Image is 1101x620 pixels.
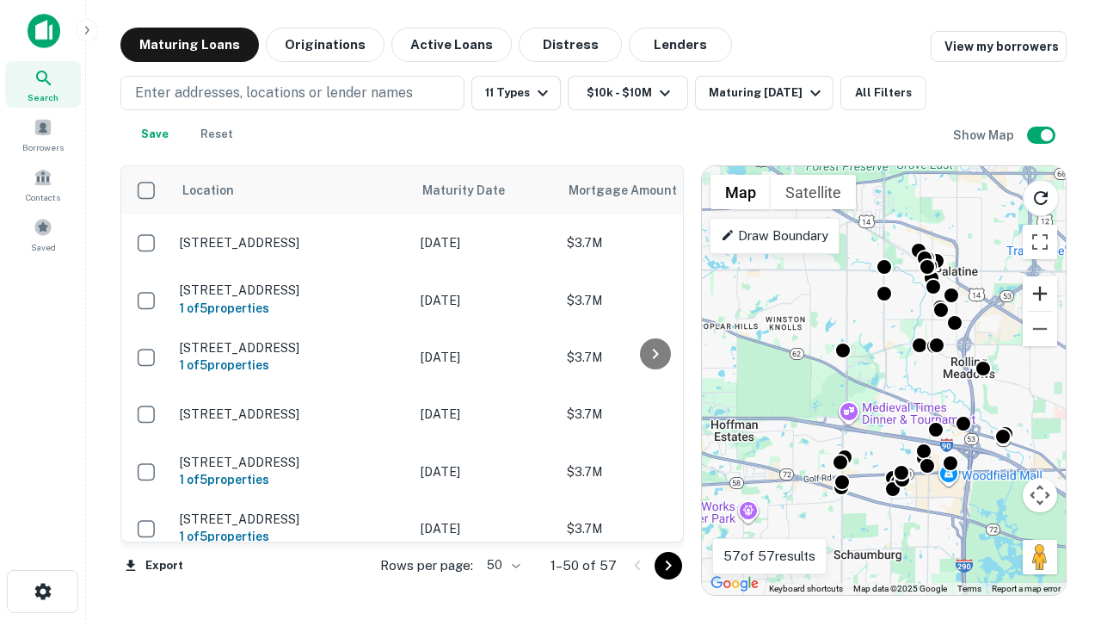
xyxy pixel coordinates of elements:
span: Contacts [26,190,60,204]
a: View my borrowers [931,31,1067,62]
p: [STREET_ADDRESS] [180,512,403,527]
img: capitalize-icon.png [28,14,60,48]
p: [STREET_ADDRESS] [180,406,403,422]
p: [STREET_ADDRESS] [180,455,403,470]
a: Open this area in Google Maps (opens a new window) [706,573,763,595]
span: Mortgage Amount [569,180,699,201]
a: Contacts [5,161,81,208]
p: 57 of 57 results [723,546,815,567]
button: Save your search to get updates of matches that match your search criteria. [127,117,182,152]
span: Saved [31,240,56,254]
button: Maturing [DATE] [695,76,833,110]
iframe: Chat Widget [1015,427,1101,510]
button: Go to next page [655,552,682,580]
button: Maturing Loans [120,28,259,62]
p: 1–50 of 57 [550,555,617,576]
button: Originations [266,28,384,62]
th: Location [171,166,412,214]
span: Search [28,90,58,104]
button: Show street map [710,175,771,209]
a: Terms (opens in new tab) [957,584,981,593]
span: Map data ©2025 Google [853,584,947,593]
a: Saved [5,211,81,257]
p: [DATE] [421,291,550,310]
button: Show satellite imagery [771,175,856,209]
p: $3.7M [567,519,739,538]
span: Maturity Date [422,180,527,201]
h6: 1 of 5 properties [180,527,403,546]
button: $10k - $10M [568,76,688,110]
button: Reset [189,117,244,152]
p: $3.7M [567,348,739,367]
button: Zoom in [1023,276,1057,311]
div: 0 0 [702,166,1066,595]
img: Google [706,573,763,595]
h6: 1 of 5 properties [180,356,403,375]
span: Borrowers [22,140,64,154]
h6: 1 of 5 properties [180,299,403,318]
p: $3.7M [567,462,739,481]
p: [DATE] [421,405,550,424]
a: Search [5,61,81,108]
p: [DATE] [421,462,550,481]
p: Draw Boundary [721,226,828,246]
p: [STREET_ADDRESS] [180,340,403,356]
button: 11 Types [471,76,561,110]
button: Active Loans [391,28,512,62]
h6: 1 of 5 properties [180,470,403,489]
th: Maturity Date [412,166,558,214]
span: Location [181,180,234,201]
p: [DATE] [421,519,550,538]
p: $3.7M [567,405,739,424]
button: All Filters [840,76,926,110]
button: Reload search area [1023,180,1059,216]
button: Keyboard shortcuts [769,583,843,595]
button: Enter addresses, locations or lender names [120,76,464,110]
p: [STREET_ADDRESS] [180,282,403,298]
h6: Show Map [953,126,1017,145]
button: Toggle fullscreen view [1023,225,1057,259]
button: Zoom out [1023,312,1057,346]
button: Drag Pegman onto the map to open Street View [1023,540,1057,574]
a: Report a map error [992,584,1061,593]
p: Enter addresses, locations or lender names [135,83,413,103]
a: Borrowers [5,111,81,158]
button: Distress [519,28,622,62]
p: Rows per page: [380,555,473,576]
button: Lenders [629,28,732,62]
div: 50 [480,553,523,578]
p: $3.7M [567,291,739,310]
p: [STREET_ADDRESS] [180,235,403,251]
button: Export [120,553,188,579]
p: $3.7M [567,233,739,252]
p: [DATE] [421,348,550,367]
th: Mortgage Amount [558,166,747,214]
p: [DATE] [421,233,550,252]
div: Maturing [DATE] [709,83,826,103]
